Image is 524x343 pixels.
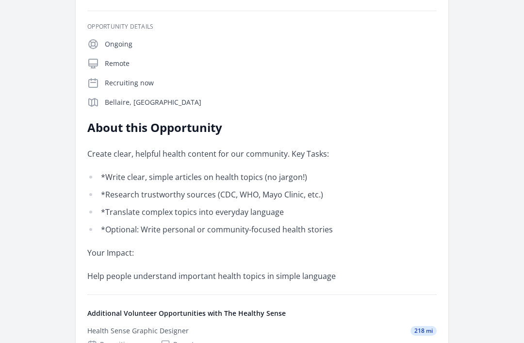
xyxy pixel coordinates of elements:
p: Remote [105,59,437,68]
h4: Additional Volunteer Opportunities with The Healthy Sense [87,309,437,318]
li: Write clear, simple articles on health topics (no jargon!) [87,170,371,184]
p: Ongoing [105,39,437,49]
li: Optional: Write personal or community-focused health stories [87,223,371,236]
p: Bellaire, [GEOGRAPHIC_DATA] [105,98,437,107]
h2: About this Opportunity [87,120,371,135]
p: Help people understand important health topics in simple language [87,269,371,283]
p: Recruiting now [105,78,437,88]
li: Translate complex topics into everyday language [87,205,371,219]
h3: Opportunity Details [87,23,437,31]
span: 218 mi [410,326,437,336]
div: Health Sense Graphic Designer [87,326,189,336]
div: Create clear, helpful health content for our community. Key Tasks: Your Impact: [87,147,371,283]
li: Research trustworthy sources (CDC, WHO, Mayo Clinic, etc.) [87,188,371,201]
